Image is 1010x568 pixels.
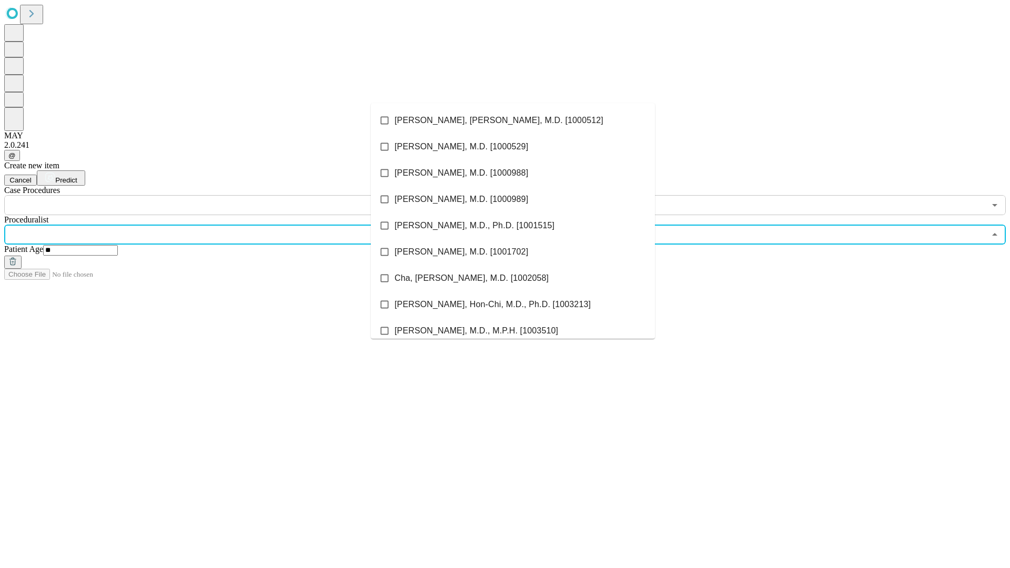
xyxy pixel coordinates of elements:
[8,151,16,159] span: @
[4,131,1006,140] div: MAY
[395,167,528,179] span: [PERSON_NAME], M.D. [1000988]
[55,176,77,184] span: Predict
[9,176,32,184] span: Cancel
[4,186,60,195] span: Scheduled Procedure
[395,324,558,337] span: [PERSON_NAME], M.D., M.P.H. [1003510]
[395,114,603,127] span: [PERSON_NAME], [PERSON_NAME], M.D. [1000512]
[37,170,85,186] button: Predict
[4,215,48,224] span: Proceduralist
[4,245,43,253] span: Patient Age
[4,161,59,170] span: Create new item
[987,198,1002,212] button: Open
[395,193,528,206] span: [PERSON_NAME], M.D. [1000989]
[4,175,37,186] button: Cancel
[4,150,20,161] button: @
[987,227,1002,242] button: Close
[395,298,591,311] span: [PERSON_NAME], Hon-Chi, M.D., Ph.D. [1003213]
[395,219,554,232] span: [PERSON_NAME], M.D., Ph.D. [1001515]
[395,246,528,258] span: [PERSON_NAME], M.D. [1001702]
[4,140,1006,150] div: 2.0.241
[395,272,549,285] span: Cha, [PERSON_NAME], M.D. [1002058]
[395,140,528,153] span: [PERSON_NAME], M.D. [1000529]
